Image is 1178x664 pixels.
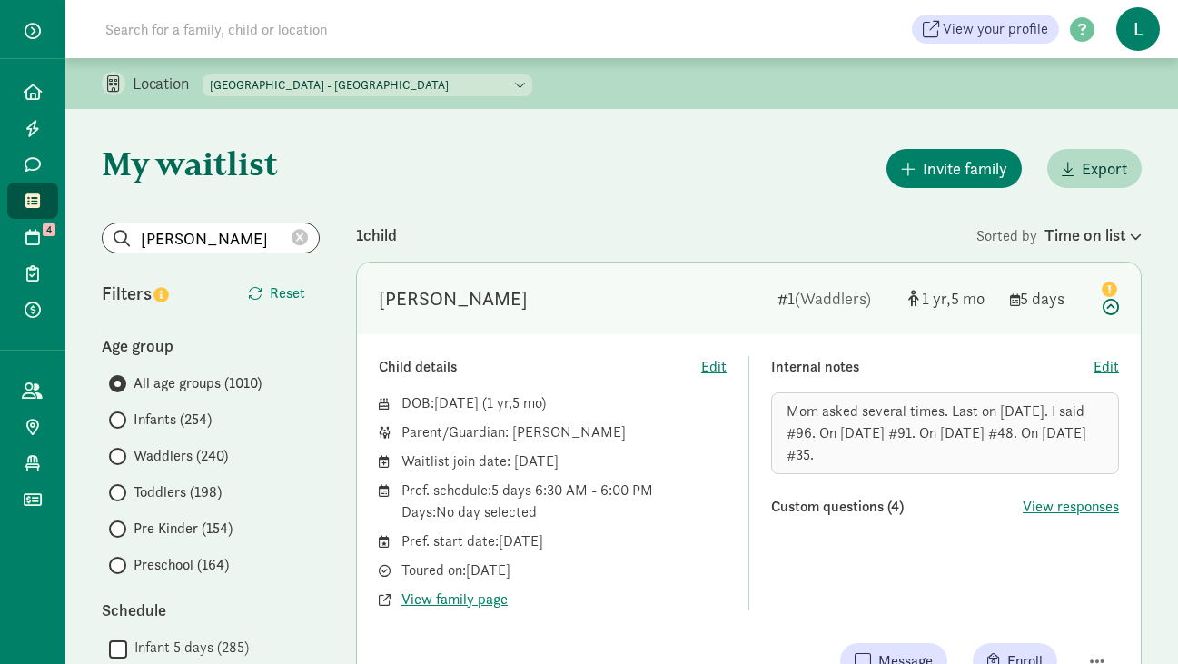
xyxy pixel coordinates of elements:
[401,451,727,472] div: Waitlist join date: [DATE]
[434,393,479,412] span: [DATE]
[923,156,1007,181] span: Invite family
[401,530,727,552] div: Pref. start date: [DATE]
[771,496,1023,518] div: Custom questions (4)
[886,149,1022,188] button: Invite family
[356,223,976,247] div: 1 child
[771,356,1094,378] div: Internal notes
[102,145,320,182] h1: My waitlist
[401,589,508,610] button: View family page
[401,392,727,414] div: DOB: ( )
[401,421,727,443] div: Parent/Guardian: [PERSON_NAME]
[795,288,871,309] span: (Waddlers)
[134,554,229,576] span: Preschool (164)
[102,280,211,307] div: Filters
[787,401,1086,464] span: Mom asked several times. Last on [DATE]. I said #96. On [DATE] #91. On [DATE] #48. On [DATE] #35.
[943,18,1048,40] span: View your profile
[1023,496,1119,518] button: View responses
[94,11,604,47] input: Search for a family, child or location
[134,409,212,431] span: Infants (254)
[912,15,1059,44] a: View your profile
[701,356,727,378] button: Edit
[379,284,528,313] div: Miles Thomas
[270,282,305,304] span: Reset
[1087,577,1178,664] iframe: Chat Widget
[951,288,985,309] span: 5
[1116,7,1160,51] span: L
[1010,286,1083,311] div: 5 days
[134,445,228,467] span: Waddlers (240)
[134,518,233,540] span: Pre Kinder (154)
[1047,149,1142,188] button: Export
[976,223,1142,247] div: Sorted by
[7,219,58,255] a: 4
[102,598,320,622] div: Schedule
[1044,223,1142,247] div: Time on list
[103,223,319,253] input: Search list...
[233,275,320,312] button: Reset
[134,481,222,503] span: Toddlers (198)
[102,333,320,358] div: Age group
[512,393,541,412] span: 5
[401,480,727,523] div: Pref. schedule: 5 days 6:30 AM - 6:00 PM Days: No day selected
[1094,356,1119,378] button: Edit
[922,288,951,309] span: 1
[133,73,203,94] p: Location
[379,356,701,378] div: Child details
[401,560,727,581] div: Toured on: [DATE]
[908,286,995,311] div: [object Object]
[487,393,512,412] span: 1
[134,372,262,394] span: All age groups (1010)
[127,637,249,659] label: Infant 5 days (285)
[43,223,55,236] span: 4
[777,286,894,311] div: 1
[1082,156,1127,181] span: Export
